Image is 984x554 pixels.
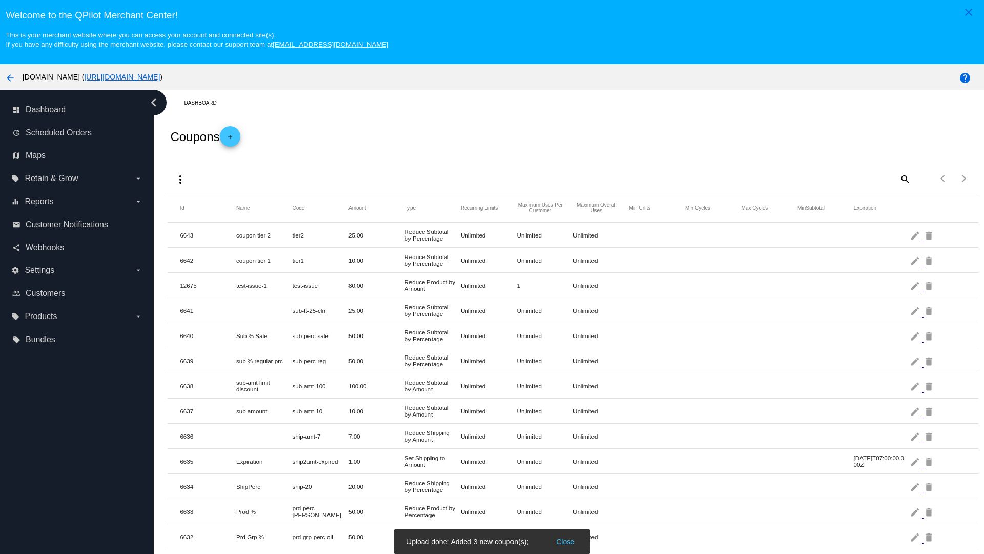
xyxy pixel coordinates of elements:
[292,430,348,442] mat-cell: ship-amt-7
[12,151,20,160] i: map
[12,147,142,164] a: map Maps
[854,205,876,211] button: Change sorting for ExpirationDate
[180,330,236,342] mat-cell: 6640
[348,430,405,442] mat-cell: 7.00
[461,506,517,518] mat-cell: Unlimited
[404,301,461,320] mat-cell: Reduce Subtotal by Percentage
[797,205,825,211] button: Change sorting for MinSubtotal
[517,506,573,518] mat-cell: Unlimited
[84,73,160,81] a: [URL][DOMAIN_NAME]
[910,227,922,243] mat-icon: edit
[910,403,922,419] mat-icon: edit
[12,244,20,252] i: share
[348,280,405,291] mat-cell: 80.00
[12,102,142,118] a: dashboard Dashboard
[573,305,629,316] mat-cell: Unlimited
[26,151,46,160] span: Maps
[573,380,629,392] mat-cell: Unlimited
[573,254,629,266] mat-cell: Unlimited
[517,254,573,266] mat-cell: Unlimited
[180,380,236,392] mat-cell: 6638
[924,479,936,494] mat-icon: delete
[134,197,142,206] i: arrow_drop_down
[236,506,293,518] mat-cell: Prod %
[180,405,236,417] mat-cell: 6637
[933,168,954,189] button: Previous page
[236,355,293,367] mat-cell: sub % regular prc
[292,481,348,492] mat-cell: ship-20
[12,221,20,229] i: email
[517,305,573,316] mat-cell: Unlimited
[26,105,66,114] span: Dashboard
[12,331,142,348] a: local_offer Bundles
[236,280,293,291] mat-cell: test-issue-1
[924,303,936,319] mat-icon: delete
[292,531,348,543] mat-cell: prd-grp-perc-oil
[461,205,498,211] button: Change sorting for RecurringLimits
[404,477,461,496] mat-cell: Reduce Shipping by Percentage
[348,330,405,342] mat-cell: 50.00
[962,6,975,18] mat-icon: close
[517,280,573,291] mat-cell: 1
[236,229,293,241] mat-cell: coupon tier 2
[404,205,416,211] button: Change sorting for DiscountType
[461,456,517,467] mat-cell: Unlimited
[406,537,578,547] simple-snack-bar: Upload done; Added 3 new coupon(s);
[348,229,405,241] mat-cell: 25.00
[180,205,184,211] button: Change sorting for Id
[180,229,236,241] mat-cell: 6643
[292,355,348,367] mat-cell: sub-perc-reg
[461,305,517,316] mat-cell: Unlimited
[404,276,461,294] mat-cell: Reduce Product by Amount
[629,205,651,211] button: Change sorting for MinUnits
[573,405,629,417] mat-cell: Unlimited
[146,94,162,111] i: chevron_left
[12,289,20,298] i: people_outline
[959,72,971,84] mat-icon: help
[461,481,517,492] mat-cell: Unlimited
[573,506,629,518] mat-cell: Unlimited
[924,378,936,394] mat-icon: delete
[685,205,710,211] button: Change sorting for MinCycles
[6,10,978,21] h3: Welcome to the QPilot Merchant Center!
[404,226,461,244] mat-cell: Reduce Subtotal by Percentage
[573,280,629,291] mat-cell: Unlimited
[12,129,20,137] i: update
[348,405,405,417] mat-cell: 10.00
[348,481,405,492] mat-cell: 20.00
[292,405,348,417] mat-cell: sub-amt-10
[25,266,54,275] span: Settings
[924,453,936,469] mat-icon: delete
[517,430,573,442] mat-cell: Unlimited
[910,252,922,268] mat-icon: edit
[348,531,405,543] mat-cell: 50.00
[553,537,578,547] button: Close
[12,106,20,114] i: dashboard
[461,430,517,442] mat-cell: Unlimited
[348,456,405,467] mat-cell: 1.00
[404,326,461,345] mat-cell: Reduce Subtotal by Percentage
[26,289,65,298] span: Customers
[573,430,629,442] mat-cell: Unlimited
[517,229,573,241] mat-cell: Unlimited
[573,355,629,367] mat-cell: Unlimited
[910,529,922,545] mat-icon: edit
[134,266,142,274] i: arrow_drop_down
[25,174,78,183] span: Retain & Grow
[236,377,293,395] mat-cell: sub-amt limit discount
[924,252,936,268] mat-icon: delete
[292,229,348,241] mat-cell: tier2
[12,285,142,302] a: people_outline Customers
[134,312,142,321] i: arrow_drop_down
[742,205,768,211] button: Change sorting for MaxCycles
[292,380,348,392] mat-cell: sub-amt-100
[292,456,348,467] mat-cell: ship2amt-expired
[924,278,936,293] mat-icon: delete
[348,205,366,211] button: Change sorting for Amount
[11,266,19,274] i: settings
[180,430,236,442] mat-cell: 6636
[180,456,236,467] mat-cell: 6635
[170,126,240,147] h2: Coupons
[236,531,293,543] mat-cell: Prd Grp %
[517,380,573,392] mat-cell: Unlimited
